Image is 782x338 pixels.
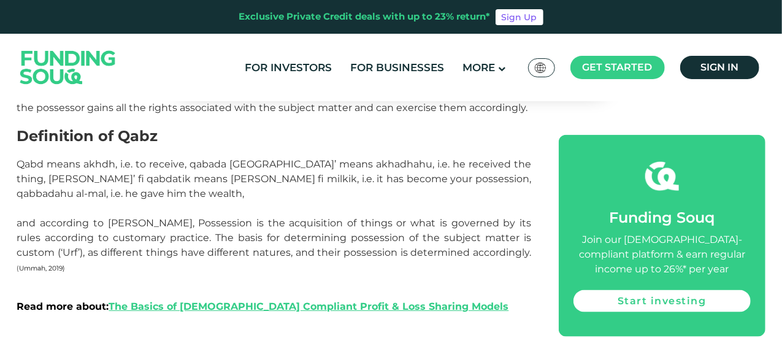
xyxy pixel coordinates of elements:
[17,158,532,273] span: Qabd means akhdh, i.e. to receive, qabada [GEOGRAPHIC_DATA]’ means akhadhahu, i.e. he received th...
[573,290,750,312] a: Start investing
[609,209,715,226] span: Funding Souq
[239,10,491,24] div: Exclusive Private Credit deals with up to 23% return*
[8,36,128,98] img: Logo
[462,61,495,74] span: More
[645,159,679,193] img: fsicon
[20,264,66,272] span: Ummah, 2019)
[680,56,759,79] a: Sign in
[700,61,738,73] span: Sign in
[242,58,335,78] a: For Investors
[109,301,509,312] a: The Basics of [DEMOGRAPHIC_DATA] Compliant Profit & Loss Sharing Models
[17,264,20,272] span: (
[17,127,158,145] span: Definition of Qabz
[17,301,509,312] strong: Read more about:
[347,58,447,78] a: For Businesses
[535,63,546,73] img: SA Flag
[583,61,653,73] span: Get started
[573,232,750,277] div: Join our [DEMOGRAPHIC_DATA]-compliant platform & earn regular income up to 26%* per year
[496,9,543,25] a: Sign Up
